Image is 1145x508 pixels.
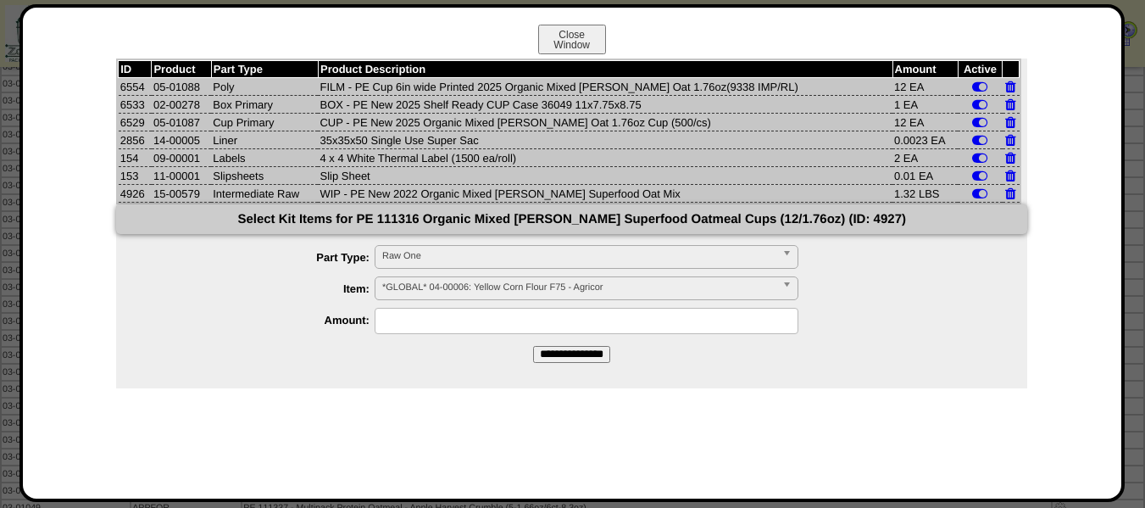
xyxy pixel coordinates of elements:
[119,185,152,203] td: 4926
[150,314,375,327] label: Amount:
[152,185,211,203] td: 15-00579
[318,149,892,167] td: 4 x 4 White Thermal Label (1500 ea/roll)
[119,167,152,185] td: 153
[152,96,211,114] td: 02-00278
[318,185,892,203] td: WIP - PE New 2022 Organic Mixed [PERSON_NAME] Superfood Oat Mix
[116,204,1027,234] div: Select Kit Items for PE 111316 Organic Mixed [PERSON_NAME] Superfood Oatmeal Cups (12/1.76oz) (ID...
[318,78,892,96] td: FILM - PE Cup 6in wide Printed 2025 Organic Mixed [PERSON_NAME] Oat 1.76oz(9338 IMP/RL)
[211,61,318,78] th: Part Type
[382,246,775,266] span: Raw One
[211,185,318,203] td: Intermediate Raw
[119,114,152,131] td: 6529
[119,96,152,114] td: 6533
[152,78,211,96] td: 05-01088
[152,167,211,185] td: 11-00001
[892,96,958,114] td: 1 EA
[318,96,892,114] td: BOX - PE New 2025 Shelf Ready CUP Case 36049 11x7.75x8.75
[892,61,958,78] th: Amount
[150,251,375,264] label: Part Type:
[318,131,892,149] td: 35x35x50 Single Use Super Sac
[152,114,211,131] td: 05-01087
[318,167,892,185] td: Slip Sheet
[892,185,958,203] td: 1.32 LBS
[318,61,892,78] th: Product Description
[892,167,958,185] td: 0.01 EA
[211,131,318,149] td: Liner
[211,149,318,167] td: Labels
[892,131,958,149] td: 0.0023 EA
[119,61,152,78] th: ID
[536,38,608,51] a: CloseWindow
[892,114,958,131] td: 12 EA
[211,167,318,185] td: Slipsheets
[152,149,211,167] td: 09-00001
[211,78,318,96] td: Poly
[152,131,211,149] td: 14-00005
[382,277,775,298] span: *GLOBAL* 04-00006: Yellow Corn Flour F75 - Agricor
[892,149,958,167] td: 2 EA
[958,61,1002,78] th: Active
[211,96,318,114] td: Box Primary
[150,282,375,295] label: Item:
[119,149,152,167] td: 154
[538,25,606,54] button: CloseWindow
[119,131,152,149] td: 2856
[211,114,318,131] td: Cup Primary
[892,78,958,96] td: 12 EA
[119,78,152,96] td: 6554
[318,114,892,131] td: CUP - PE New 2025 Organic Mixed [PERSON_NAME] Oat 1.76oz Cup (500/cs)
[152,61,211,78] th: Product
